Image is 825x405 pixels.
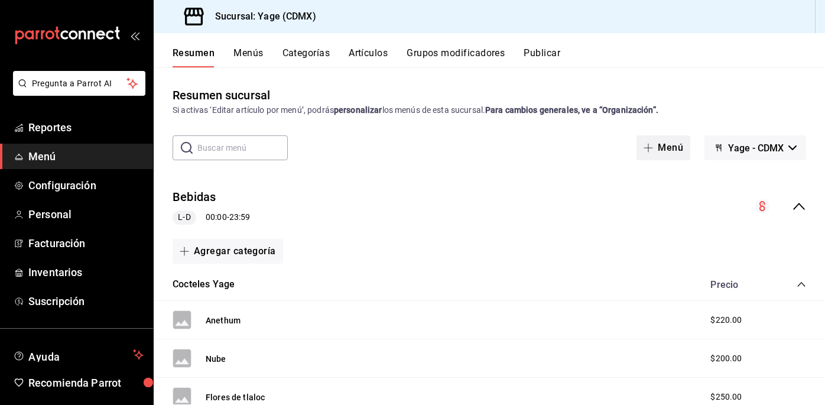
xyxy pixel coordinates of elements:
[28,148,144,164] span: Menú
[485,105,658,115] strong: Para cambios generales, ve a “Organización”.
[173,239,283,264] button: Agregar categoría
[173,211,195,223] span: L-D
[524,47,560,67] button: Publicar
[173,86,270,104] div: Resumen sucursal
[8,86,145,98] a: Pregunta a Parrot AI
[173,47,215,67] button: Resumen
[710,391,742,403] span: $250.00
[334,105,382,115] strong: personalizar
[797,280,806,289] button: collapse-category-row
[197,136,288,160] input: Buscar menú
[173,104,806,116] div: Si activas ‘Editar artículo por menú’, podrás los menús de esta sucursal.
[28,264,144,280] span: Inventarios
[704,135,806,160] button: Yage - CDMX
[28,119,144,135] span: Reportes
[28,206,144,222] span: Personal
[28,177,144,193] span: Configuración
[282,47,330,67] button: Categorías
[206,353,226,365] button: Nube
[32,77,127,90] span: Pregunta a Parrot AI
[28,235,144,251] span: Facturación
[173,278,235,291] button: Cocteles Yage
[636,135,690,160] button: Menú
[28,348,128,362] span: Ayuda
[28,375,144,391] span: Recomienda Parrot
[154,179,825,234] div: collapse-menu-row
[130,31,139,40] button: open_drawer_menu
[710,352,742,365] span: $200.00
[28,293,144,309] span: Suscripción
[699,279,774,290] div: Precio
[206,391,265,403] button: Flores de tlaloc
[13,71,145,96] button: Pregunta a Parrot AI
[728,142,784,154] span: Yage - CDMX
[206,9,316,24] h3: Sucursal: Yage (CDMX)
[233,47,263,67] button: Menús
[173,189,216,206] button: Bebidas
[173,210,250,225] div: 00:00 - 23:59
[206,315,241,326] button: Anethum
[710,314,742,326] span: $220.00
[173,47,825,67] div: navigation tabs
[349,47,388,67] button: Artículos
[407,47,505,67] button: Grupos modificadores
